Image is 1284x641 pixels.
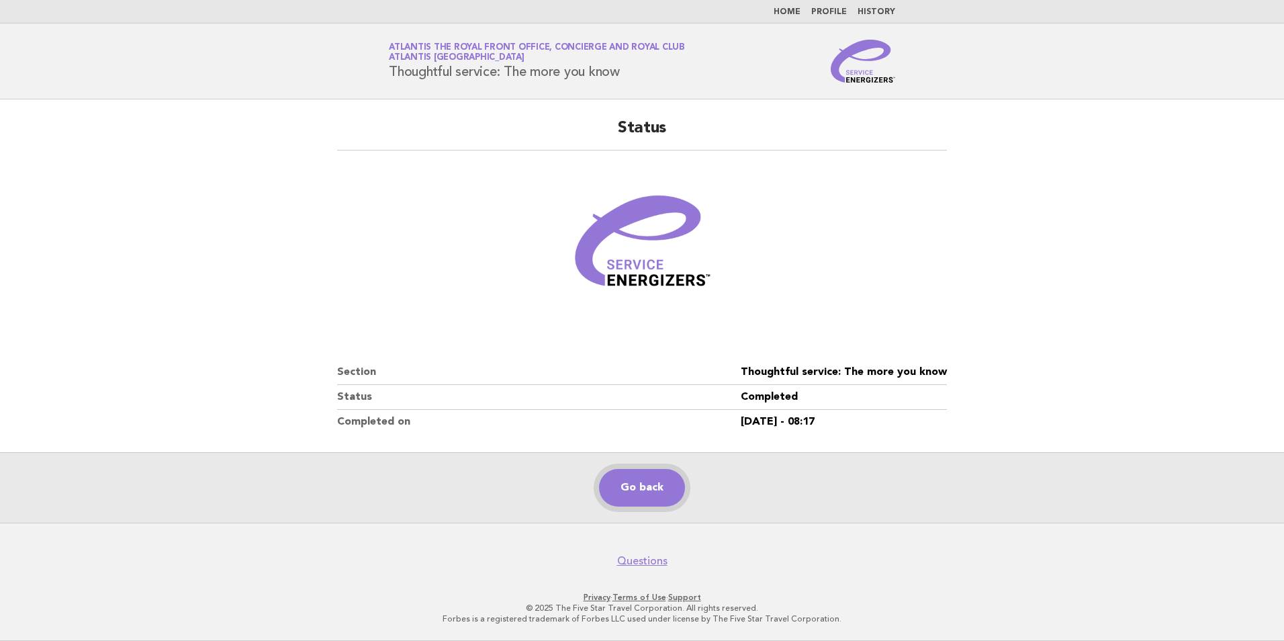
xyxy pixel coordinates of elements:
a: Go back [599,469,685,507]
p: · · [231,592,1053,603]
dt: Section [337,360,741,385]
h1: Thoughtful service: The more you know [389,44,685,79]
span: Atlantis [GEOGRAPHIC_DATA] [389,54,524,62]
img: Service Energizers [831,40,895,83]
dd: Completed [741,385,947,410]
dt: Completed on [337,410,741,434]
a: Support [668,593,701,602]
p: Forbes is a registered trademark of Forbes LLC used under license by The Five Star Travel Corpora... [231,613,1053,624]
a: Profile [811,8,847,16]
dd: Thoughtful service: The more you know [741,360,947,385]
img: Verified [561,167,723,328]
dd: [DATE] - 08:17 [741,410,947,434]
a: History [858,8,895,16]
a: Questions [617,554,668,568]
a: Privacy [584,593,610,602]
a: Home [774,8,800,16]
a: Atlantis The Royal Front Office, Concierge and Royal ClubAtlantis [GEOGRAPHIC_DATA] [389,43,685,62]
dt: Status [337,385,741,410]
a: Terms of Use [612,593,666,602]
p: © 2025 The Five Star Travel Corporation. All rights reserved. [231,603,1053,613]
h2: Status [337,118,947,151]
